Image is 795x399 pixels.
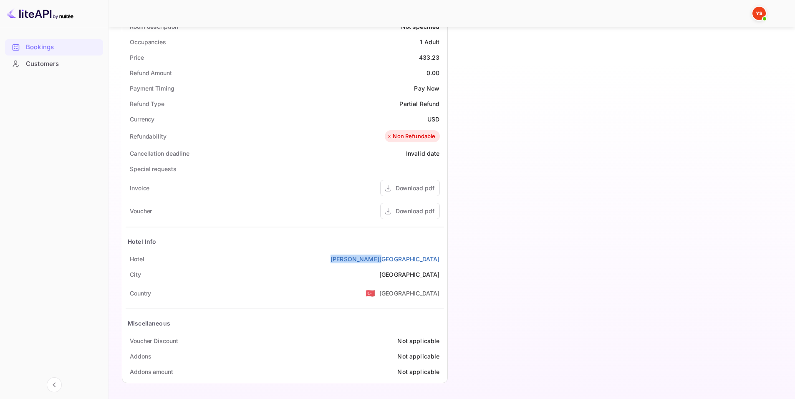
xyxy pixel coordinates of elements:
div: Price [130,53,144,62]
div: Customers [26,59,99,69]
img: Yandex Support [752,7,766,20]
span: United States [366,285,375,301]
div: Download pdf [396,184,434,192]
div: [GEOGRAPHIC_DATA] [379,289,440,298]
div: Addons [130,352,151,361]
div: Refund Amount [130,68,172,77]
div: Occupancies [130,38,166,46]
div: Refund Type [130,99,164,108]
a: Bookings [5,39,103,55]
div: Currency [130,115,154,124]
div: Partial Refund [399,99,439,108]
div: Cancellation deadline [130,149,189,158]
div: Download pdf [396,207,434,215]
a: [PERSON_NAME][GEOGRAPHIC_DATA] [331,255,440,263]
div: Miscellaneous [128,319,170,328]
div: 433.23 [419,53,440,62]
div: Invalid date [406,149,440,158]
div: Not applicable [397,367,439,376]
div: 0.00 [427,68,440,77]
div: Country [130,289,151,298]
div: Hotel [130,255,144,263]
div: Voucher Discount [130,336,178,345]
div: Pay Now [414,84,439,93]
a: Customers [5,56,103,71]
div: Bookings [5,39,103,56]
div: Hotel Info [128,237,156,246]
div: Customers [5,56,103,72]
div: Voucher [130,207,152,215]
div: City [130,270,141,279]
div: 1 Adult [420,38,439,46]
div: Refundability [130,132,167,141]
div: USD [427,115,439,124]
div: Invoice [130,184,149,192]
div: Addons amount [130,367,173,376]
div: Non Refundable [387,132,435,141]
button: Collapse navigation [47,377,62,392]
div: Payment Timing [130,84,174,93]
div: Bookings [26,43,99,52]
img: LiteAPI logo [7,7,73,20]
div: Not applicable [397,336,439,345]
div: Not applicable [397,352,439,361]
div: [GEOGRAPHIC_DATA] [379,270,440,279]
div: Special requests [130,164,176,173]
